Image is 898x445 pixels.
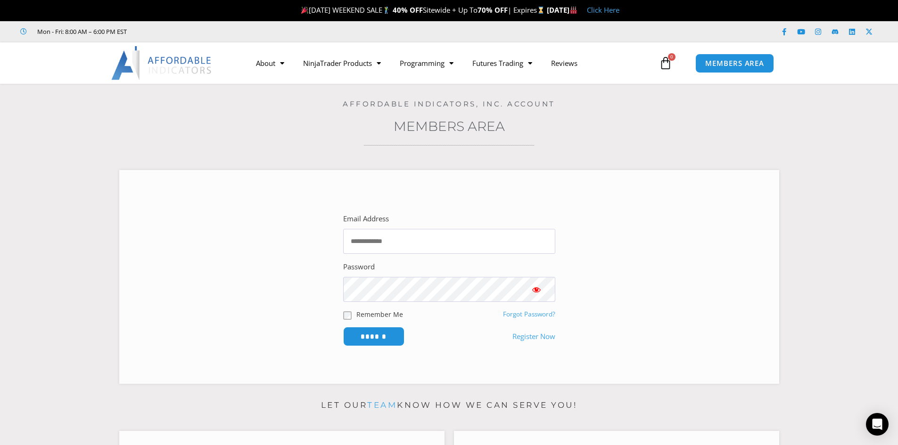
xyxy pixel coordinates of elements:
a: Futures Trading [463,52,542,74]
a: Click Here [587,5,619,15]
iframe: Customer reviews powered by Trustpilot [140,27,281,36]
label: Email Address [343,212,389,226]
a: team [367,400,397,410]
a: Affordable Indicators, Inc. Account [343,99,555,108]
p: Let our know how we can serve you! [119,398,779,413]
a: Forgot Password? [503,310,555,318]
button: Show password [518,277,555,302]
a: NinjaTrader Products [294,52,390,74]
nav: Menu [247,52,657,74]
img: ⌛ [537,7,544,14]
div: Open Intercom Messenger [866,413,889,436]
label: Password [343,260,375,274]
span: 0 [668,53,676,61]
strong: 70% OFF [478,5,508,15]
span: Mon - Fri: 8:00 AM – 6:00 PM EST [35,26,127,37]
img: 🎉 [301,7,308,14]
a: MEMBERS AREA [695,54,774,73]
a: 0 [645,49,686,77]
strong: 40% OFF [393,5,423,15]
img: 🏭 [570,7,577,14]
a: Register Now [512,330,555,343]
a: Members Area [394,118,505,134]
img: LogoAI | Affordable Indicators – NinjaTrader [111,46,213,80]
span: MEMBERS AREA [705,60,764,67]
a: About [247,52,294,74]
img: 🏌️‍♂️ [383,7,390,14]
strong: [DATE] [547,5,577,15]
label: Remember Me [356,309,403,319]
a: Programming [390,52,463,74]
span: [DATE] WEEKEND SALE Sitewide + Up To | Expires [299,5,546,15]
a: Reviews [542,52,587,74]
